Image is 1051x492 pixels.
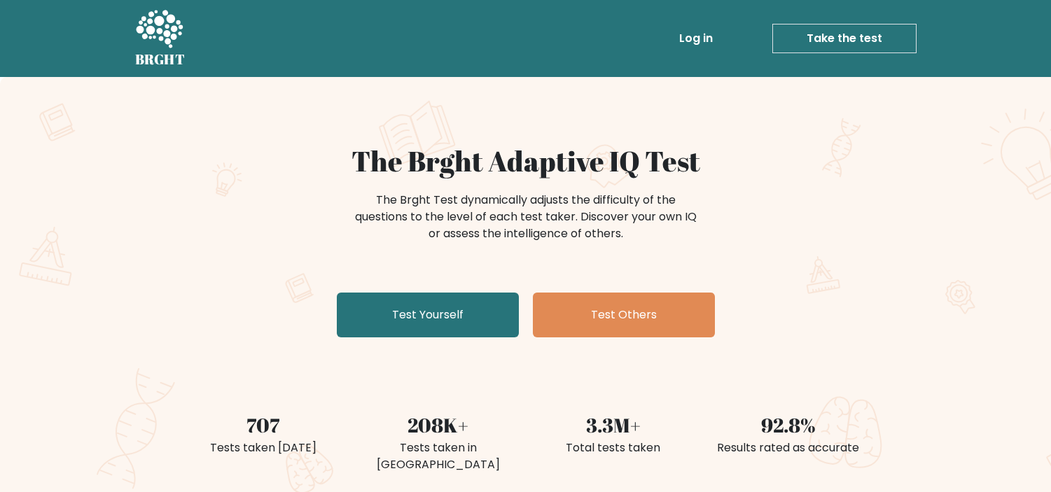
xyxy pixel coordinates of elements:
div: 208K+ [359,410,517,440]
a: Test Yourself [337,293,519,337]
h1: The Brght Adaptive IQ Test [184,144,868,178]
div: Tests taken [DATE] [184,440,342,456]
h5: BRGHT [135,51,186,68]
div: Results rated as accurate [709,440,868,456]
div: 707 [184,410,342,440]
a: Test Others [533,293,715,337]
div: 92.8% [709,410,868,440]
div: Tests taken in [GEOGRAPHIC_DATA] [359,440,517,473]
div: The Brght Test dynamically adjusts the difficulty of the questions to the level of each test take... [351,192,701,242]
div: Total tests taken [534,440,692,456]
a: Log in [674,24,718,52]
a: BRGHT [135,6,186,71]
a: Take the test [772,24,917,53]
div: 3.3M+ [534,410,692,440]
